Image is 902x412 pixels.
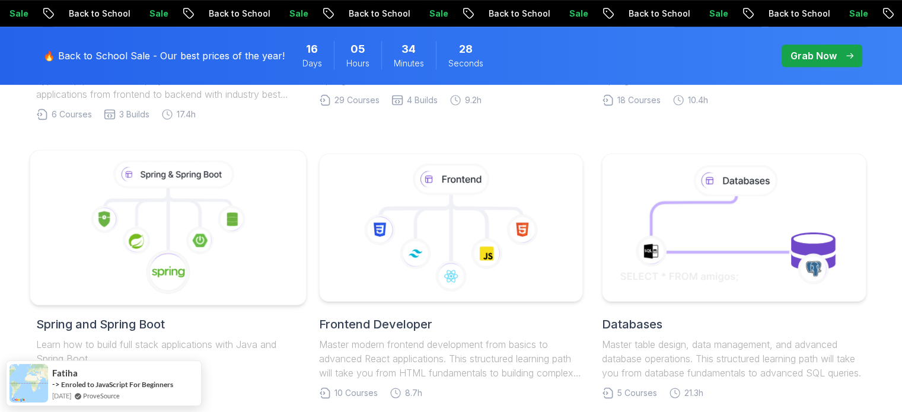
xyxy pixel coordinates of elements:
[52,108,92,120] span: 6 Courses
[697,8,735,20] p: Sale
[477,8,557,20] p: Back to School
[334,94,380,106] span: 29 Courses
[302,58,322,69] span: Days
[346,58,369,69] span: Hours
[448,58,483,69] span: Seconds
[557,8,595,20] p: Sale
[319,337,583,380] p: Master modern frontend development from basics to advanced React applications. This structured le...
[61,380,173,389] a: Enroled to JavaScript For Beginners
[36,154,300,385] a: Spring and Spring BootLearn how to build full stack applications with Java and Spring Boot10 Cour...
[688,94,708,106] span: 10.4h
[617,94,661,106] span: 18 Courses
[43,49,285,63] p: 🔥 Back to School Sale - Our best prices of the year!
[602,316,866,333] h2: Databases
[337,8,417,20] p: Back to School
[350,41,365,58] span: 5 Hours
[52,391,71,401] span: [DATE]
[602,337,866,380] p: Master table design, data management, and advanced database operations. This structured learning ...
[197,8,278,20] p: Back to School
[791,49,837,63] p: Grab Now
[401,41,416,58] span: 34 Minutes
[138,8,176,20] p: Sale
[306,41,318,58] span: 16 Days
[278,8,315,20] p: Sale
[394,58,424,69] span: Minutes
[684,387,703,399] span: 21.3h
[405,387,422,399] span: 8.7h
[9,364,48,403] img: provesource social proof notification image
[36,316,300,333] h2: Spring and Spring Boot
[83,391,120,401] a: ProveSource
[417,8,455,20] p: Sale
[459,41,473,58] span: 28 Seconds
[334,387,378,399] span: 10 Courses
[57,8,138,20] p: Back to School
[52,368,78,378] span: Fatiha
[602,154,866,399] a: DatabasesMaster table design, data management, and advanced database operations. This structured ...
[52,379,60,389] span: ->
[617,8,697,20] p: Back to School
[119,108,149,120] span: 3 Builds
[319,316,583,333] h2: Frontend Developer
[319,154,583,399] a: Frontend DeveloperMaster modern frontend development from basics to advanced React applications. ...
[407,94,438,106] span: 4 Builds
[36,337,300,366] p: Learn how to build full stack applications with Java and Spring Boot
[757,8,837,20] p: Back to School
[617,387,657,399] span: 5 Courses
[177,108,196,120] span: 17.4h
[837,8,875,20] p: Sale
[465,94,482,106] span: 9.2h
